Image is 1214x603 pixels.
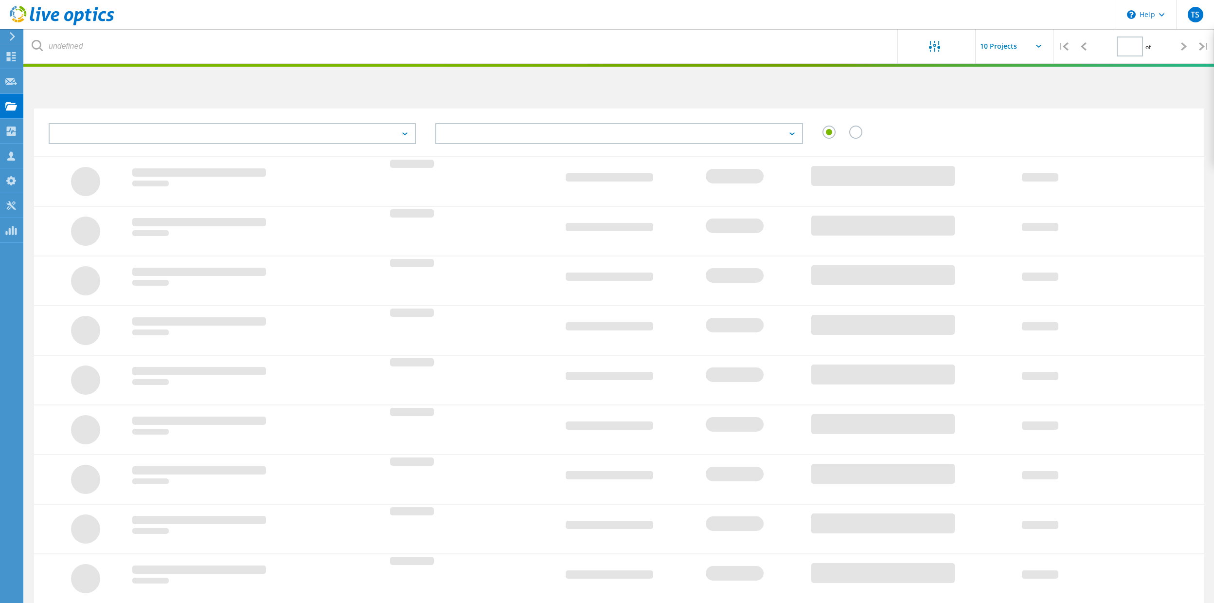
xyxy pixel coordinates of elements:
a: Live Optics Dashboard [10,20,114,27]
span: TS [1191,11,1199,18]
div: | [1194,29,1214,64]
input: undefined [24,29,898,63]
svg: \n [1127,10,1136,19]
div: | [1053,29,1073,64]
span: of [1145,43,1151,51]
